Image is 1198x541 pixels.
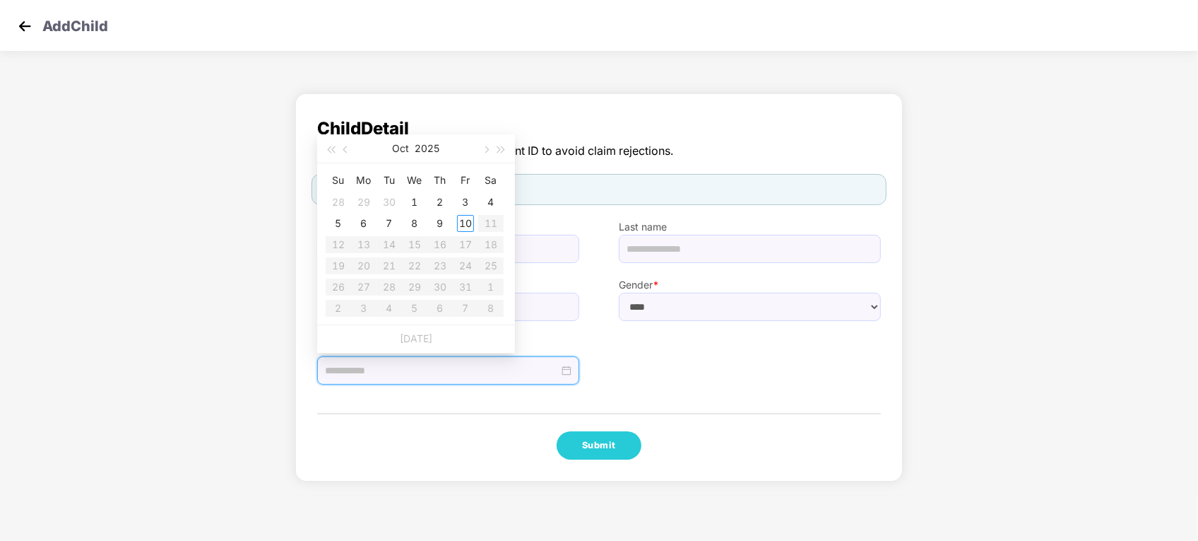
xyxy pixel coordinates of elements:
[351,169,376,192] th: Mo
[427,169,453,192] th: Th
[376,213,402,234] td: 2025-10-07
[457,215,474,232] div: 10
[478,169,504,192] th: Sa
[402,213,427,234] td: 2025-10-08
[478,192,504,213] td: 2025-10-04
[453,169,478,192] th: Fr
[400,332,432,344] a: [DATE]
[453,192,478,213] td: 2025-10-03
[330,194,347,211] div: 28
[381,194,398,211] div: 30
[376,169,402,192] th: Tu
[427,213,453,234] td: 2025-10-09
[402,169,427,192] th: We
[317,142,881,160] span: The detail should be as per government ID to avoid claim rejections.
[14,16,35,37] img: svg+xml;base64,PHN2ZyB4bWxucz0iaHR0cDovL3d3dy53My5vcmcvMjAwMC9zdmciIHdpZHRoPSIzMCIgaGVpZ2h0PSIzMC...
[432,215,449,232] div: 9
[619,277,881,293] label: Gender
[393,134,410,163] button: Oct
[402,192,427,213] td: 2025-10-01
[406,215,423,232] div: 8
[326,192,351,213] td: 2025-09-28
[355,194,372,211] div: 29
[376,192,402,213] td: 2025-09-30
[415,134,440,163] button: 2025
[482,194,499,211] div: 4
[457,194,474,211] div: 3
[453,213,478,234] td: 2025-10-10
[326,213,351,234] td: 2025-10-05
[406,194,423,211] div: 1
[317,115,881,142] span: Child Detail
[351,192,376,213] td: 2025-09-29
[351,213,376,234] td: 2025-10-06
[381,215,398,232] div: 7
[42,16,108,33] p: Add Child
[355,215,372,232] div: 6
[330,215,347,232] div: 5
[619,219,881,235] label: Last name
[326,169,351,192] th: Su
[432,194,449,211] div: 2
[557,431,641,460] button: Submit
[427,192,453,213] td: 2025-10-02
